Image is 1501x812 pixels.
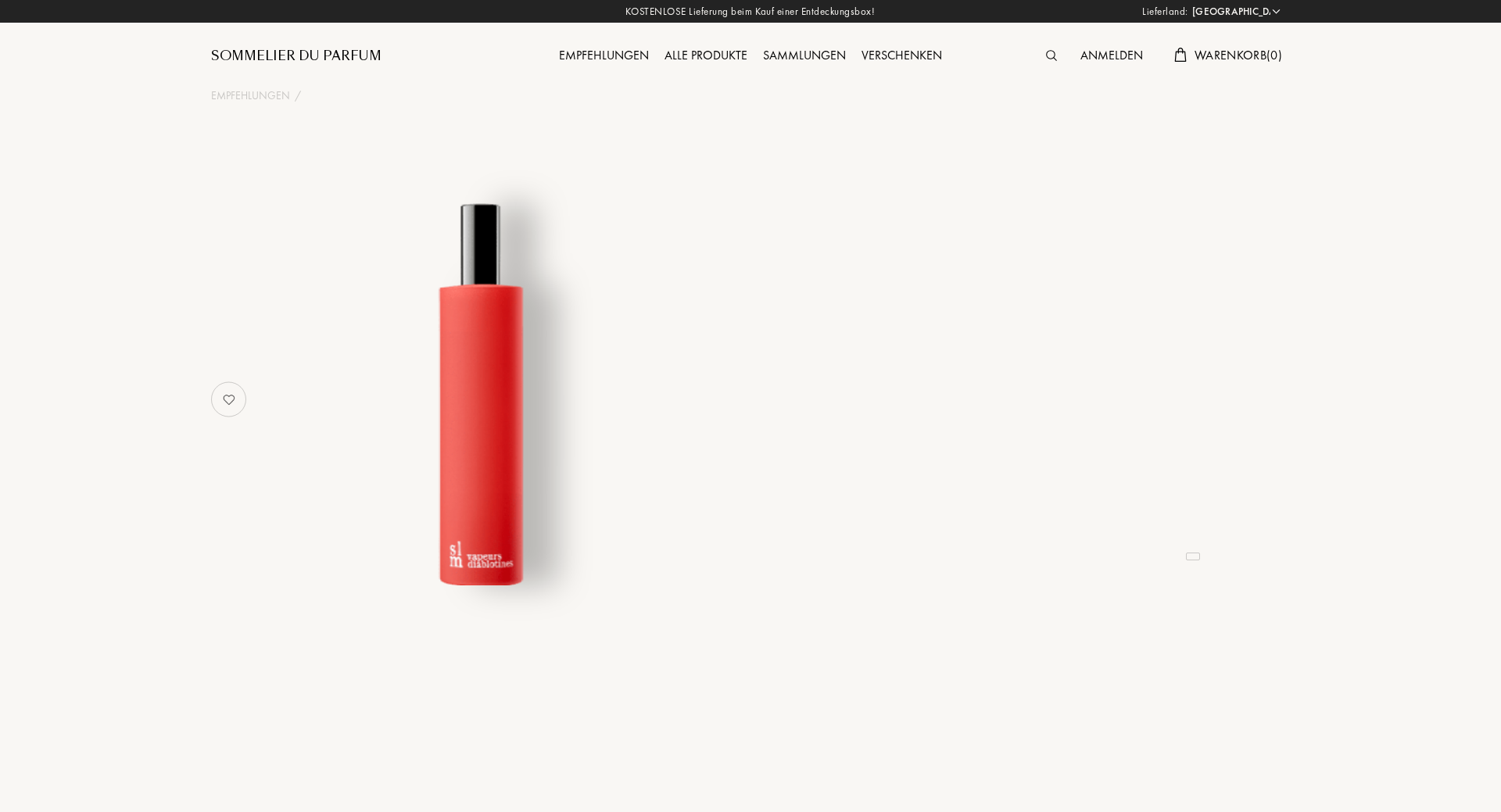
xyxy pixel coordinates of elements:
[657,47,755,63] a: Alle Produkte
[1073,47,1151,63] a: Anmelden
[1142,4,1188,20] span: Lieferland:
[854,47,950,63] a: Verschenken
[551,47,657,63] a: Empfehlungen
[288,199,675,585] img: undefined undefined
[551,46,657,66] div: Empfehlungen
[854,46,950,66] div: Verschenken
[211,88,290,104] a: Empfehlungen
[755,46,854,66] div: Sammlungen
[1073,46,1151,66] div: Anmelden
[1174,48,1187,62] img: cart.svg
[213,384,245,415] img: no_like_p.png
[295,88,301,104] div: /
[1195,47,1282,63] span: Warenkorb ( 0 )
[755,47,854,63] a: Sammlungen
[211,47,382,66] a: Sommelier du Parfum
[1046,50,1057,61] img: search_icn.svg
[657,46,755,66] div: Alle Produkte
